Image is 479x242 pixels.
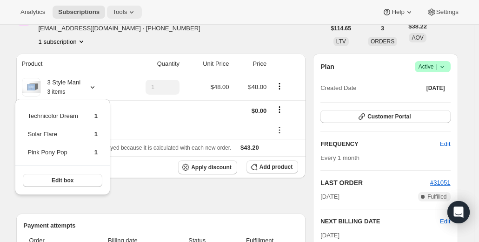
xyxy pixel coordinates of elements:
div: 3 Style Mani [40,78,81,97]
span: Sales tax (if applicable) is not displayed because it is calculated with each new order. [22,145,232,151]
h2: Plan [320,62,334,71]
span: AOV [412,35,423,41]
button: #31051 [430,178,450,187]
span: Apply discount [191,164,232,171]
small: 3 items [47,89,66,95]
button: Apply discount [178,160,237,174]
button: Settings [421,6,464,19]
span: 1 [94,149,98,156]
h2: FREQUENCY [320,139,440,149]
button: Product actions [39,37,86,46]
span: Edit [440,139,450,149]
span: $48.00 [248,83,266,90]
button: [DATE] [421,82,451,95]
button: Edit box [23,174,102,187]
span: Help [392,8,404,16]
td: Pink Pony Pop [27,147,78,165]
button: Help [377,6,419,19]
button: Subscriptions [53,6,105,19]
span: [DATE] [320,192,339,201]
button: Shipping actions [272,104,287,115]
span: Edit box [52,177,73,184]
span: [EMAIL_ADDRESS][DOMAIN_NAME] · [PHONE_NUMBER] [39,24,200,33]
span: Analytics [20,8,45,16]
h2: LAST ORDER [320,178,430,187]
span: LTV [336,38,346,45]
span: Created Date [320,83,356,93]
span: ORDERS [371,38,394,45]
a: #31051 [430,179,450,186]
span: Add product [259,163,293,171]
span: 1 [94,112,98,119]
span: [DATE] [320,232,339,239]
button: Tools [107,6,142,19]
span: 3 [381,25,384,32]
button: Customer Portal [320,110,450,123]
span: $43.20 [240,144,259,151]
span: $0.00 [252,107,267,114]
th: Quantity [121,54,182,74]
td: Technicolor Dream [27,111,78,128]
span: 1 [94,131,98,138]
th: Unit Price [182,54,232,74]
button: $114.65 [326,22,357,35]
td: Solar Flare [27,129,78,146]
h2: NEXT BILLING DATE [320,217,440,226]
div: box-discount-CIX8HF [22,125,267,135]
button: Product actions [272,81,287,91]
div: Open Intercom Messenger [447,201,470,223]
span: Every 1 month [320,154,359,161]
span: Tools [113,8,127,16]
button: Edit [440,217,450,226]
button: Analytics [15,6,51,19]
th: Price [232,54,270,74]
button: Add product [246,160,298,173]
button: 3 [375,22,390,35]
h2: Payment attempts [24,221,299,230]
span: | [436,63,437,70]
span: Fulfilled [427,193,446,201]
button: Edit [434,137,456,152]
span: $48.00 [211,83,229,90]
span: $114.65 [331,25,351,32]
span: Active [419,62,447,71]
span: [DATE] [426,84,445,92]
span: Customer Portal [367,113,411,120]
span: $38.22 [408,22,427,31]
span: Subscriptions [58,8,100,16]
th: Product [16,54,121,74]
span: Settings [436,8,459,16]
